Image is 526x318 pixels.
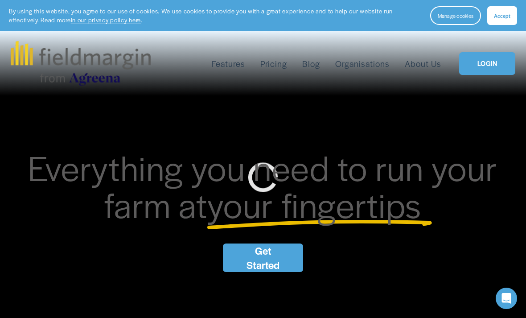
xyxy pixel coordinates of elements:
button: Manage cookies [430,6,481,25]
span: Manage cookies [438,12,473,19]
img: fieldmargin.com [11,41,151,86]
div: Open Intercom Messenger [496,288,517,309]
span: your fingertips [207,180,422,228]
span: Accept [494,12,510,19]
a: Blog [302,57,320,71]
a: Get Started [223,244,303,272]
a: Organisations [335,57,390,71]
p: By using this website, you agree to our use of cookies. We use cookies to provide you with a grea... [9,7,421,25]
a: folder dropdown [212,57,245,71]
a: Pricing [260,57,287,71]
span: Features [212,58,245,70]
span: Everything you need to run your farm at [28,143,506,228]
a: LOGIN [459,52,515,75]
button: Accept [487,6,517,25]
a: in our privacy policy here [71,16,141,24]
a: About Us [405,57,441,71]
